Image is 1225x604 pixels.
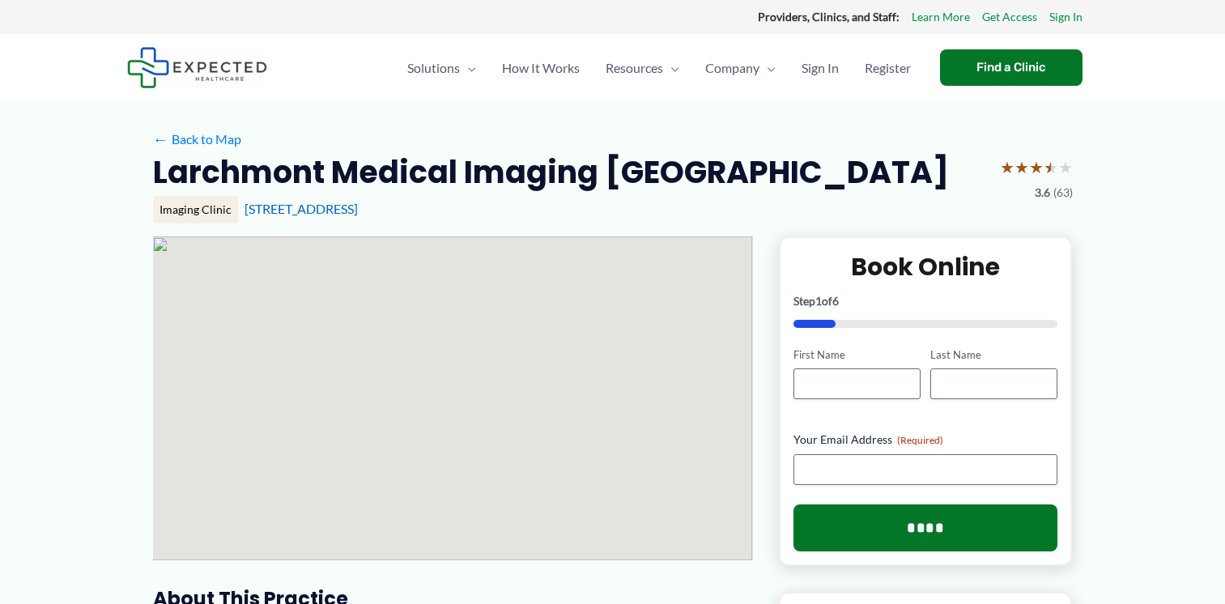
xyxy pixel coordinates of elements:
[1053,182,1073,203] span: (63)
[245,201,358,216] a: [STREET_ADDRESS]
[930,347,1057,363] label: Last Name
[692,40,789,96] a: CompanyMenu Toggle
[606,40,663,96] span: Resources
[1000,152,1014,182] span: ★
[759,40,776,96] span: Menu Toggle
[815,294,822,308] span: 1
[802,40,839,96] span: Sign In
[912,6,970,28] a: Learn More
[982,6,1037,28] a: Get Access
[793,296,1058,307] p: Step of
[852,40,924,96] a: Register
[789,40,852,96] a: Sign In
[153,131,168,147] span: ←
[153,152,949,192] h2: Larchmont Medical Imaging [GEOGRAPHIC_DATA]
[1029,152,1044,182] span: ★
[705,40,759,96] span: Company
[394,40,924,96] nav: Primary Site Navigation
[1035,182,1050,203] span: 3.6
[153,196,238,223] div: Imaging Clinic
[832,294,839,308] span: 6
[153,127,241,151] a: ←Back to Map
[793,347,921,363] label: First Name
[663,40,679,96] span: Menu Toggle
[1044,152,1058,182] span: ★
[394,40,489,96] a: SolutionsMenu Toggle
[407,40,460,96] span: Solutions
[460,40,476,96] span: Menu Toggle
[489,40,593,96] a: How It Works
[758,10,900,23] strong: Providers, Clinics, and Staff:
[940,49,1083,86] a: Find a Clinic
[127,47,267,88] img: Expected Healthcare Logo - side, dark font, small
[1049,6,1083,28] a: Sign In
[1058,152,1073,182] span: ★
[793,251,1058,283] h2: Book Online
[593,40,692,96] a: ResourcesMenu Toggle
[793,432,1058,448] label: Your Email Address
[502,40,580,96] span: How It Works
[897,434,943,446] span: (Required)
[865,40,911,96] span: Register
[1014,152,1029,182] span: ★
